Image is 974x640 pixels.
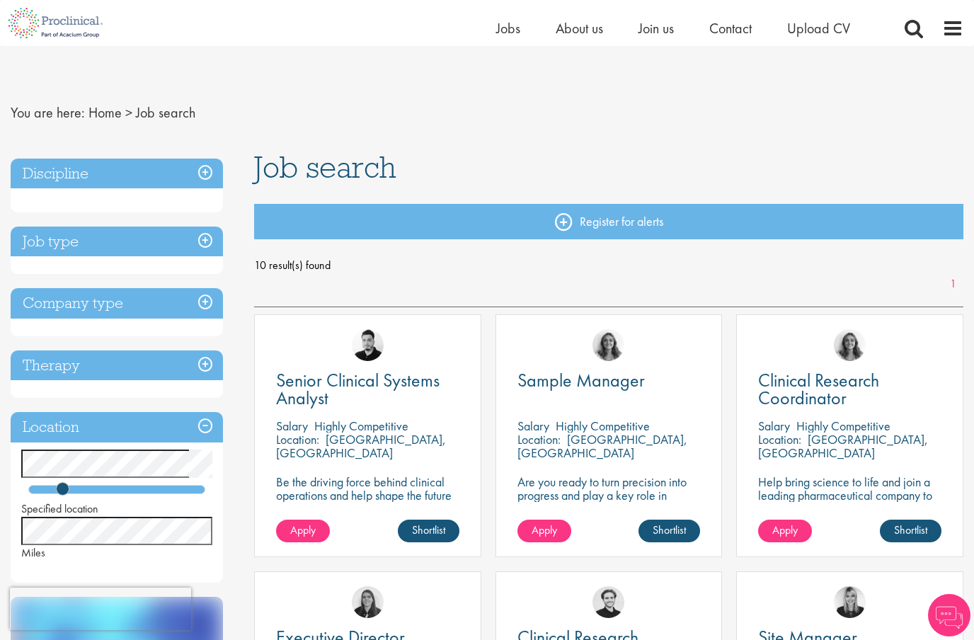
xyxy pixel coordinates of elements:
[21,501,98,516] span: Specified location
[276,431,446,461] p: [GEOGRAPHIC_DATA], [GEOGRAPHIC_DATA]
[314,418,408,434] p: Highly Competitive
[254,255,963,276] span: 10 result(s) found
[254,148,396,186] span: Job search
[638,19,674,38] a: Join us
[532,522,557,537] span: Apply
[758,431,928,461] p: [GEOGRAPHIC_DATA], [GEOGRAPHIC_DATA]
[517,418,549,434] span: Salary
[11,288,223,319] h3: Company type
[10,588,191,630] iframe: reCAPTCHA
[125,103,132,122] span: >
[115,196,134,211] span: (10)
[11,103,85,122] span: You are here:
[276,368,440,410] span: Senior Clinical Systems Analyst
[517,431,561,447] span: Location:
[556,418,650,434] p: Highly Competitive
[11,227,223,257] h3: Job type
[517,520,571,542] a: Apply
[796,418,890,434] p: Highly Competitive
[276,431,319,447] span: Location:
[517,372,701,389] a: Sample Manager
[352,586,384,618] img: Ciara Noble
[834,329,866,361] img: Jackie Cerchio
[880,520,941,542] a: Shortlist
[88,103,122,122] a: breadcrumb link
[136,103,195,122] span: Job search
[592,586,624,618] img: Nico Kohlwes
[556,19,603,38] a: About us
[517,368,645,392] span: Sample Manager
[276,475,459,515] p: Be the driving force behind clinical operations and help shape the future of pharma innovation.
[11,412,223,442] h3: Location
[276,520,330,542] a: Apply
[517,475,701,529] p: Are you ready to turn precision into progress and play a key role in shaping the future of pharma...
[254,204,963,239] a: Register for alerts
[496,19,520,38] a: Jobs
[21,545,45,560] span: Miles
[772,522,798,537] span: Apply
[16,193,20,214] span: -
[276,418,308,434] span: Salary
[11,159,223,189] h3: Discipline
[592,329,624,361] img: Jackie Cerchio
[758,372,941,407] a: Clinical Research Coordinator
[11,350,223,381] h3: Therapy
[758,368,879,410] span: Clinical Research Coordinator
[398,520,459,542] a: Shortlist
[787,19,850,38] a: Upload CV
[517,431,687,461] p: [GEOGRAPHIC_DATA], [GEOGRAPHIC_DATA]
[834,586,866,618] img: Janelle Jones
[638,520,700,542] a: Shortlist
[943,276,963,292] a: 1
[25,196,115,211] span: Clinical Research
[758,431,801,447] span: Location:
[758,418,790,434] span: Salary
[709,19,752,38] a: Contact
[758,520,812,542] a: Apply
[276,372,459,407] a: Senior Clinical Systems Analyst
[290,522,316,537] span: Apply
[352,329,384,361] img: Anderson Maldonado
[758,475,941,542] p: Help bring science to life and join a leading pharmaceutical company to play a key role in delive...
[25,196,134,211] span: Clinical Research
[928,594,970,636] img: Chatbot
